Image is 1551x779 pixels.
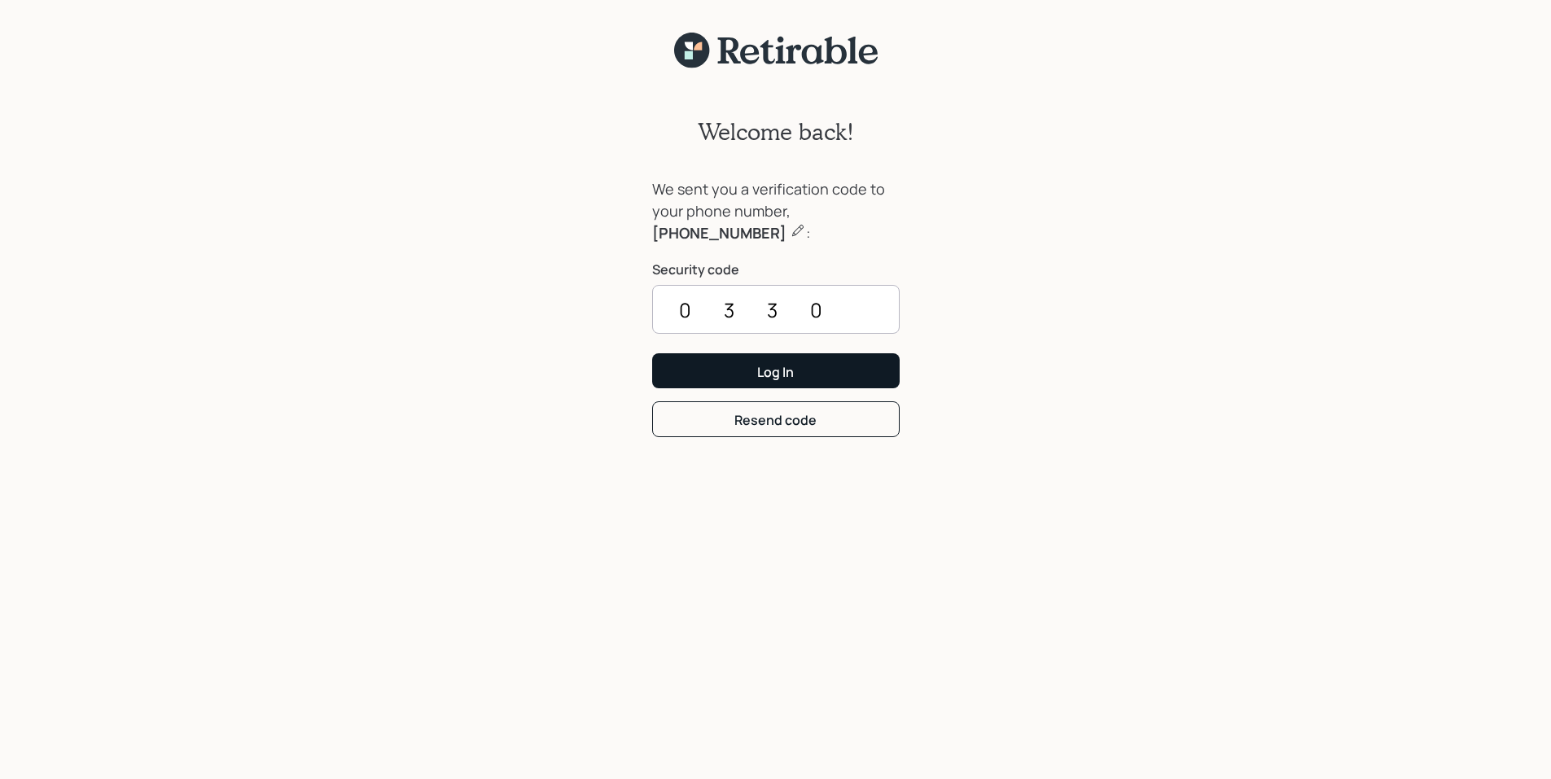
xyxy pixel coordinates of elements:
label: Security code [652,260,900,278]
button: Log In [652,353,900,388]
input: •••• [652,285,900,334]
button: Resend code [652,401,900,436]
b: [PHONE_NUMBER] [652,223,786,243]
div: Resend code [734,411,817,429]
div: Log In [757,363,794,381]
div: We sent you a verification code to your phone number, : [652,178,900,244]
h2: Welcome back! [698,118,854,146]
